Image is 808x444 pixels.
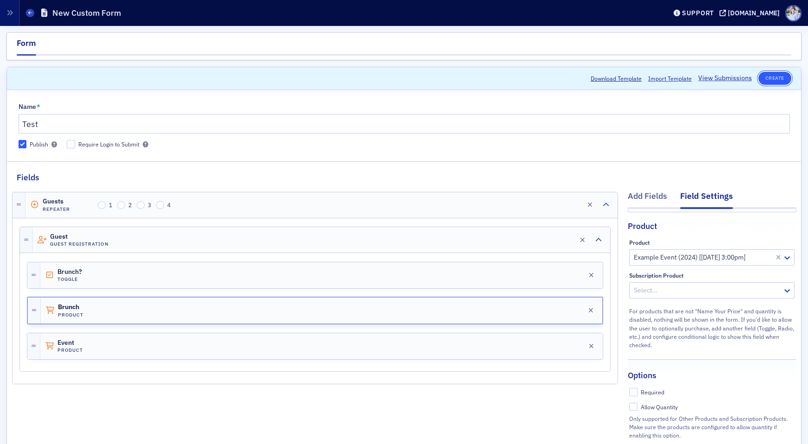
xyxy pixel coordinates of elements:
button: Create [758,72,791,85]
span: 2 [128,201,132,209]
span: Brunch [58,304,110,311]
button: [DOMAIN_NAME] [720,10,783,16]
input: Required [629,388,638,396]
span: 4 [167,201,170,209]
input: Allow Quantity [629,403,638,411]
input: Publish [19,140,27,148]
h2: Product [628,220,657,232]
span: Guests [43,198,95,205]
button: Download Template [591,74,642,82]
h1: New Custom Form [52,7,121,19]
span: 3 [148,201,151,209]
input: 4 [156,201,164,209]
span: Guest [50,233,102,241]
div: Product [629,239,650,246]
input: 2 [117,201,126,209]
span: 1 [109,201,112,209]
h4: Guest Registration [50,241,109,247]
h2: Fields [17,171,39,184]
span: Event [57,339,109,347]
div: Subscription Product [629,272,684,279]
div: Support [682,9,714,17]
h4: Toggle [57,276,109,282]
div: Required [641,388,664,396]
abbr: This field is required [37,103,40,110]
span: Profile [785,5,802,21]
div: Name [19,103,36,111]
div: [DOMAIN_NAME] [728,9,780,17]
div: Form [17,37,36,56]
div: Add Fields [628,190,667,207]
div: Allow Quantity [641,403,678,411]
div: Only supported for Other Products and Subscription Products. Make sure the products are configure... [629,414,795,440]
h2: Options [628,369,656,381]
div: Field Settings [680,190,733,209]
span: Import Template [648,74,692,82]
input: 1 [98,201,106,209]
div: Require Login to Submit [78,140,139,148]
span: Brunch? [57,268,109,276]
div: Publish [30,140,48,148]
span: View Submissions [698,73,752,83]
h4: Product [58,312,110,318]
input: Require Login to Submit [67,140,75,148]
input: 3 [137,201,145,209]
h4: Repeater [43,206,95,212]
div: For products that are not "Name Your Price" and quantity is disabled, nothing will be shown in th... [629,305,795,349]
h4: Product [57,347,109,353]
